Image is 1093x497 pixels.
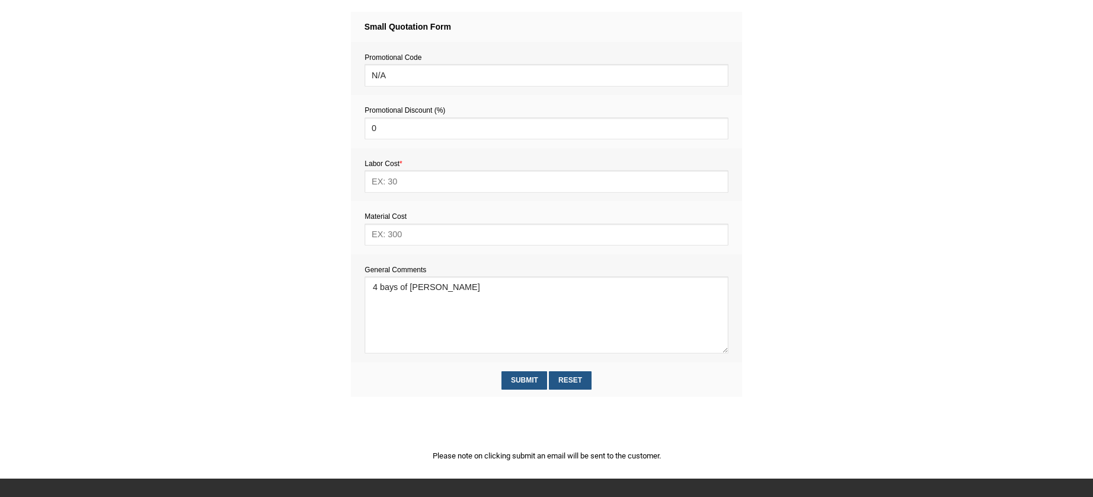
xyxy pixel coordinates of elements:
span: Promotional Discount (%) [365,106,445,114]
input: EX: 300 [365,224,728,246]
span: Labor Cost [365,160,402,168]
span: Promotional Code [365,53,421,62]
input: Reset [549,371,591,390]
input: Submit [501,371,547,390]
strong: Small Quotation Form [365,22,451,31]
span: General Comments [365,266,426,274]
span: Material Cost [365,212,407,221]
p: Please note on clicking submit an email will be sent to the customer. [351,450,742,462]
input: EX: 30 [365,170,728,192]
